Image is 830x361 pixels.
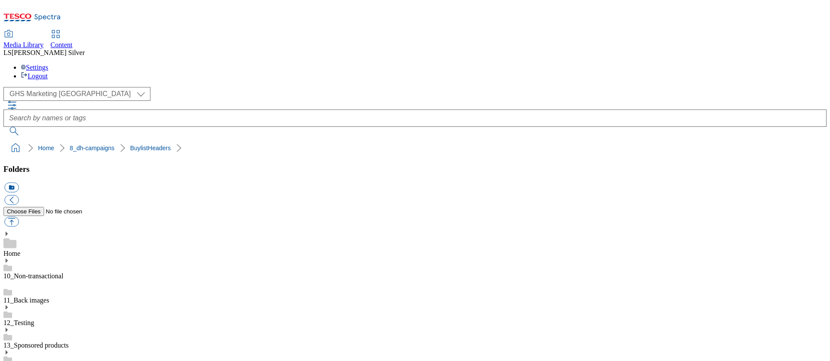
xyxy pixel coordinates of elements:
a: Content [51,31,73,49]
a: home [9,141,22,155]
a: Home [3,250,20,257]
a: 11_Back images [3,297,49,304]
a: 12_Testing [3,319,34,326]
h3: Folders [3,164,827,174]
a: BuylistHeaders [130,145,171,151]
a: 10_Non-transactional [3,272,64,280]
nav: breadcrumb [3,140,827,156]
input: Search by names or tags [3,110,827,127]
a: 13_Sponsored products [3,342,69,349]
a: 8_dh-campaigns [70,145,115,151]
span: Media Library [3,41,44,48]
a: Logout [21,72,48,80]
a: Settings [21,64,48,71]
span: Content [51,41,73,48]
span: LS [3,49,12,56]
span: [PERSON_NAME] Silver [12,49,85,56]
a: Media Library [3,31,44,49]
a: Home [38,145,54,151]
